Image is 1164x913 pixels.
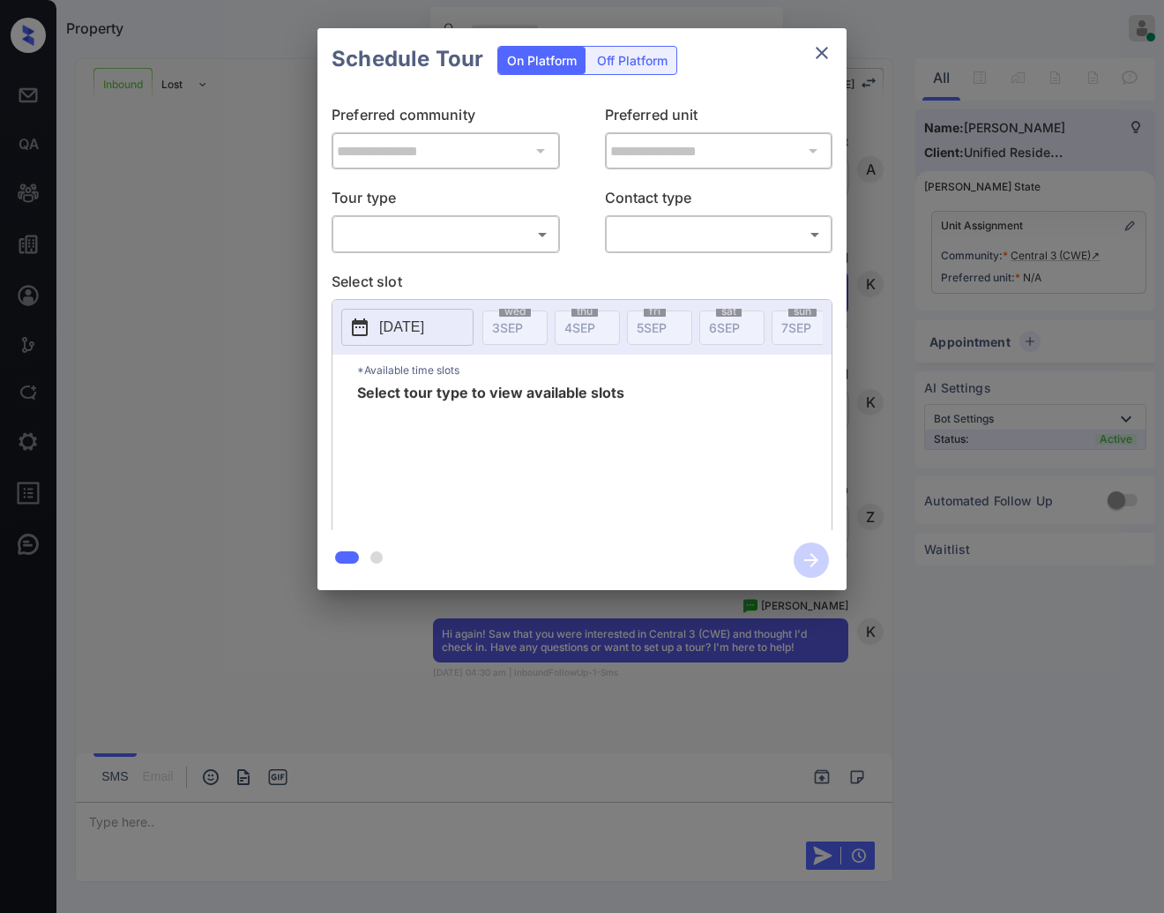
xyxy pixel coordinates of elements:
p: Tour type [332,187,560,215]
h2: Schedule Tour [317,28,497,90]
div: Off Platform [588,47,676,74]
p: [DATE] [379,317,424,338]
span: Select tour type to view available slots [357,385,624,527]
p: Preferred community [332,104,560,132]
button: [DATE] [341,309,474,346]
p: Contact type [605,187,833,215]
p: *Available time slots [357,355,832,385]
p: Preferred unit [605,104,833,132]
button: close [804,35,839,71]
p: Select slot [332,271,832,299]
div: On Platform [498,47,586,74]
